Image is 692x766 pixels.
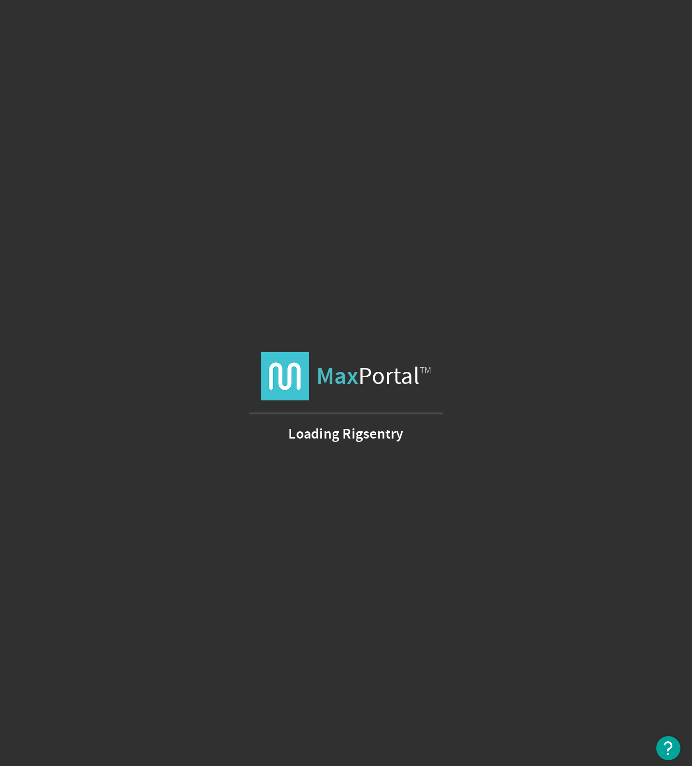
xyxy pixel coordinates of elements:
[288,429,403,439] strong: Loading Rigsentry
[316,352,432,400] span: Portal
[420,364,432,376] span: TM
[316,360,359,392] strong: Max
[656,736,680,760] button: Open Resource Center
[261,352,309,400] img: logo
